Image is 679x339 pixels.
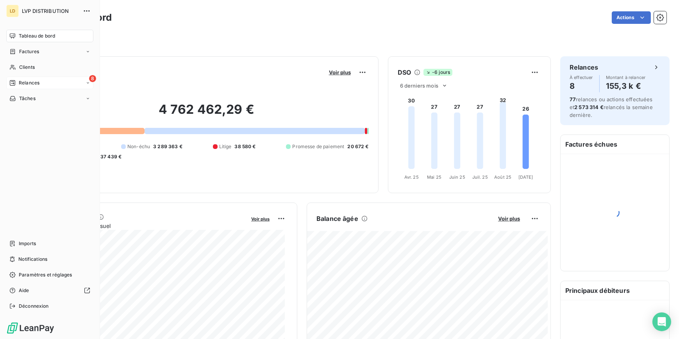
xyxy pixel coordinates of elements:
[652,312,671,331] div: Open Intercom Messenger
[561,135,669,154] h6: Factures échues
[22,8,78,14] span: LVP DISTRIBUTION
[574,104,604,110] span: 2 573 314 €
[327,69,353,76] button: Voir plus
[153,143,182,150] span: 3 289 363 €
[19,271,72,278] span: Paramètres et réglages
[251,216,270,222] span: Voir plus
[606,75,646,80] span: Montant à relancer
[19,287,29,294] span: Aide
[98,153,122,160] span: -37 439 €
[19,48,39,55] span: Factures
[347,143,368,150] span: 20 672 €
[44,102,369,125] h2: 4 762 462,29 €
[6,322,55,334] img: Logo LeanPay
[292,143,344,150] span: Promesse de paiement
[6,284,93,297] a: Aide
[249,215,272,222] button: Voir plus
[570,80,593,92] h4: 8
[19,32,55,39] span: Tableau de bord
[498,215,520,222] span: Voir plus
[570,96,653,118] span: relances ou actions effectuées et relancés la semaine dernière.
[44,222,246,230] span: Chiffre d'affaires mensuel
[19,79,39,86] span: Relances
[427,174,441,180] tspan: Mai 25
[6,5,19,17] div: LD
[423,69,452,76] span: -6 jours
[494,174,511,180] tspan: Août 25
[89,75,96,82] span: 8
[316,214,358,223] h6: Balance âgée
[329,69,351,75] span: Voir plus
[19,303,49,310] span: Déconnexion
[400,83,438,89] span: 6 derniers mois
[449,174,465,180] tspan: Juin 25
[19,240,36,247] span: Imports
[570,96,576,102] span: 77
[472,174,488,180] tspan: Juil. 25
[19,64,35,71] span: Clients
[518,174,533,180] tspan: [DATE]
[404,174,418,180] tspan: Avr. 25
[570,63,598,72] h6: Relances
[561,281,669,300] h6: Principaux débiteurs
[127,143,150,150] span: Non-échu
[496,215,522,222] button: Voir plus
[18,256,47,263] span: Notifications
[612,11,651,24] button: Actions
[606,80,646,92] h4: 155,3 k €
[398,68,411,77] h6: DSO
[570,75,593,80] span: À effectuer
[235,143,256,150] span: 38 580 €
[219,143,232,150] span: Litige
[19,95,36,102] span: Tâches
